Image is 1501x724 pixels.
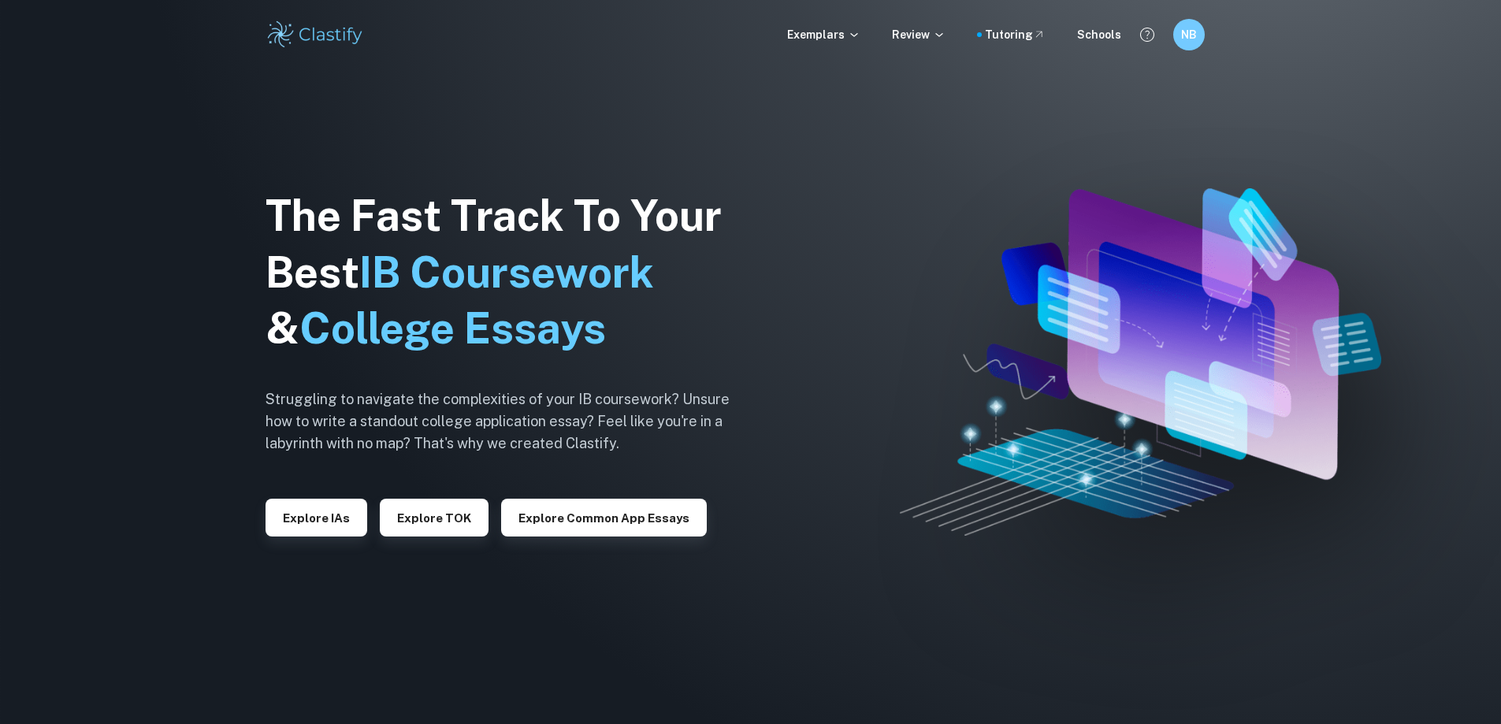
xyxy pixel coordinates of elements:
[266,19,366,50] img: Clastify logo
[501,510,707,525] a: Explore Common App essays
[299,303,606,353] span: College Essays
[380,510,489,525] a: Explore TOK
[380,499,489,537] button: Explore TOK
[501,499,707,537] button: Explore Common App essays
[985,26,1046,43] a: Tutoring
[1173,19,1205,50] button: NB
[266,187,754,358] h1: The Fast Track To Your Best &
[266,510,367,525] a: Explore IAs
[266,499,367,537] button: Explore IAs
[787,26,860,43] p: Exemplars
[1077,26,1121,43] a: Schools
[266,388,754,455] h6: Struggling to navigate the complexities of your IB coursework? Unsure how to write a standout col...
[359,247,654,297] span: IB Coursework
[1134,21,1161,48] button: Help and Feedback
[1180,26,1198,43] h6: NB
[892,26,946,43] p: Review
[900,188,1380,536] img: Clastify hero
